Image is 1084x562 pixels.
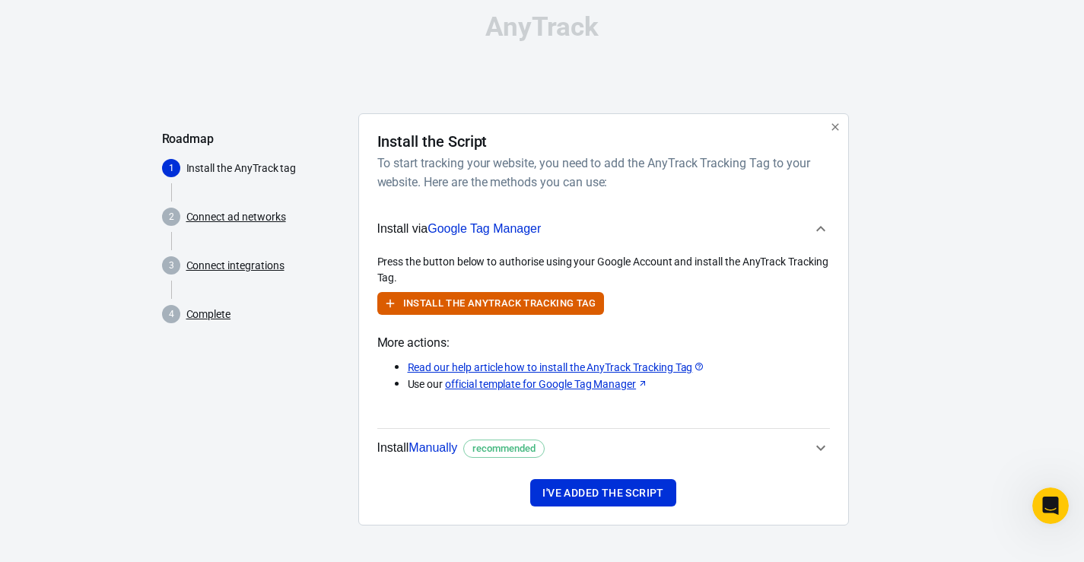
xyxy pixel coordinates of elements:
a: Read our help article how to install the AnyTrack Tracking Tag [408,360,705,376]
span: More actions: [377,333,830,353]
span: Manually [408,441,457,454]
button: Install the AnyTrack Tracking Tag [377,292,604,316]
button: I've added the script [530,479,676,507]
a: Connect ad networks [186,209,286,225]
text: 4 [168,309,173,319]
div: Press the button below to authorise using your Google Account and install the AnyTrack Tracking Tag. [377,254,830,286]
span: Google Tag Manager [428,222,541,235]
p: Use our [408,376,830,392]
h4: Install the Script [377,132,488,151]
span: Install via [377,219,542,239]
div: AnyTrack [162,14,923,40]
h5: Roadmap [162,132,346,147]
a: Connect integrations [186,258,285,274]
p: Install the AnyTrack tag [186,160,346,176]
text: 1 [168,163,173,173]
span: Install [377,438,545,458]
h6: To start tracking your website, you need to add the AnyTrack Tracking Tag to your website. Here a... [377,154,824,192]
button: InstallManuallyrecommended [377,429,830,467]
text: 2 [168,211,173,222]
text: 3 [168,260,173,271]
button: Install viaGoogle Tag Manager [377,204,830,254]
a: Complete [186,306,231,322]
span: recommended [467,441,541,456]
iframe: Intercom live chat [1032,487,1069,524]
a: official template for Google Tag Manager [445,376,648,392]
